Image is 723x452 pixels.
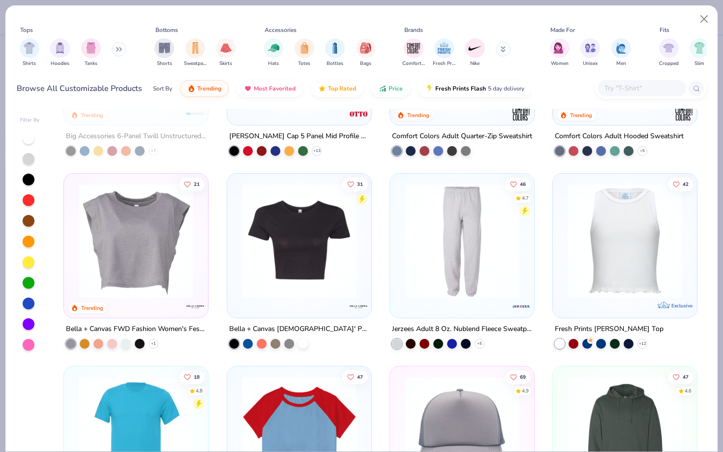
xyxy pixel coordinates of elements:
[512,104,531,123] img: Comfort Colors logo
[695,10,714,29] button: Close
[313,148,320,154] span: + 13
[361,183,486,298] img: 9bfc9773-1b20-49ce-96d8-816bb7746a88
[216,38,236,67] button: filter button
[356,38,376,67] button: filter button
[237,80,303,97] button: Most Favorited
[197,85,221,92] span: Trending
[328,85,356,92] span: Top Rated
[639,341,646,347] span: + 12
[179,370,205,384] button: Like
[194,181,200,186] span: 21
[616,60,626,67] span: Men
[433,38,455,67] div: filter for Fresh Prints
[554,42,565,54] img: Women Image
[611,38,631,67] div: filter for Men
[295,38,314,67] button: filter button
[66,130,206,143] div: Big Accessories 6-Panel Twill Unstructured Cap
[325,38,345,67] button: filter button
[219,60,232,67] span: Skirts
[237,183,361,298] img: cdc8e803-10e2-4d02-afb6-6b9e0f671292
[520,375,526,380] span: 69
[505,177,531,191] button: Like
[85,60,97,67] span: Tanks
[186,104,206,123] img: Big Accessories logo
[550,38,570,67] div: filter for Women
[465,38,485,67] div: filter for Nike
[157,60,172,67] span: Shorts
[151,148,156,154] span: + 7
[179,177,205,191] button: Like
[694,60,704,67] span: Slim
[20,117,40,124] div: Filter By
[254,85,296,92] span: Most Favorited
[66,323,206,335] div: Bella + Canvas FWD Fashion Women's Festival Crop Tank
[184,38,207,67] div: filter for Sweatpants
[640,148,645,154] span: + 5
[186,297,206,316] img: Bella + Canvas logo
[342,177,367,191] button: Like
[357,375,362,380] span: 47
[20,26,33,34] div: Tops
[659,38,679,67] div: filter for Cropped
[268,42,279,54] img: Hats Image
[505,370,531,384] button: Like
[694,42,705,54] img: Slim Image
[216,38,236,67] div: filter for Skirts
[668,177,693,191] button: Like
[155,26,178,34] div: Bottoms
[522,388,529,395] div: 4.9
[349,104,368,123] img: Otto Cap logo
[683,181,689,186] span: 42
[435,85,486,92] span: Fresh Prints Flash
[668,370,693,384] button: Like
[50,38,70,67] button: filter button
[342,370,367,384] button: Like
[437,41,452,56] img: Fresh Prints Image
[23,60,36,67] span: Shirts
[660,26,669,34] div: Fits
[299,42,310,54] img: Totes Image
[468,41,482,56] img: Nike Image
[184,38,207,67] button: filter button
[194,375,200,380] span: 18
[311,80,363,97] button: Top Rated
[522,194,529,202] div: 4.7
[470,60,480,67] span: Nike
[550,26,575,34] div: Made For
[265,26,297,34] div: Accessories
[580,38,600,67] button: filter button
[465,38,485,67] button: filter button
[50,38,70,67] div: filter for Hoodies
[24,42,35,54] img: Shirts Image
[585,42,596,54] img: Unisex Image
[349,297,368,316] img: Bella + Canvas logo
[392,130,532,143] div: Comfort Colors Adult Quarter-Zip Sweatshirt
[674,104,694,123] img: Comfort Colors logo
[418,80,532,97] button: Fresh Prints Flash5 day delivery
[264,38,283,67] div: filter for Hats
[433,60,455,67] span: Fresh Prints
[392,323,532,335] div: Jerzees Adult 8 Oz. Nublend Fleece Sweatpants
[295,38,314,67] div: filter for Totes
[425,85,433,92] img: flash.gif
[550,38,570,67] button: filter button
[603,83,679,94] input: Try "T-Shirt"
[389,85,403,92] span: Price
[690,38,709,67] button: filter button
[690,38,709,67] div: filter for Slim
[20,38,39,67] div: filter for Shirts
[356,38,376,67] div: filter for Bags
[371,80,410,97] button: Price
[659,60,679,67] span: Cropped
[406,41,421,56] img: Comfort Colors Image
[196,388,203,395] div: 4.8
[180,80,229,97] button: Trending
[488,83,524,94] span: 5 day delivery
[580,38,600,67] div: filter for Unisex
[81,38,101,67] div: filter for Tanks
[20,38,39,67] button: filter button
[402,38,425,67] div: filter for Comfort Colors
[404,26,423,34] div: Brands
[74,183,198,298] img: c768ab5a-8da2-4a2e-b8dd-29752a77a1e5
[190,42,201,54] img: Sweatpants Image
